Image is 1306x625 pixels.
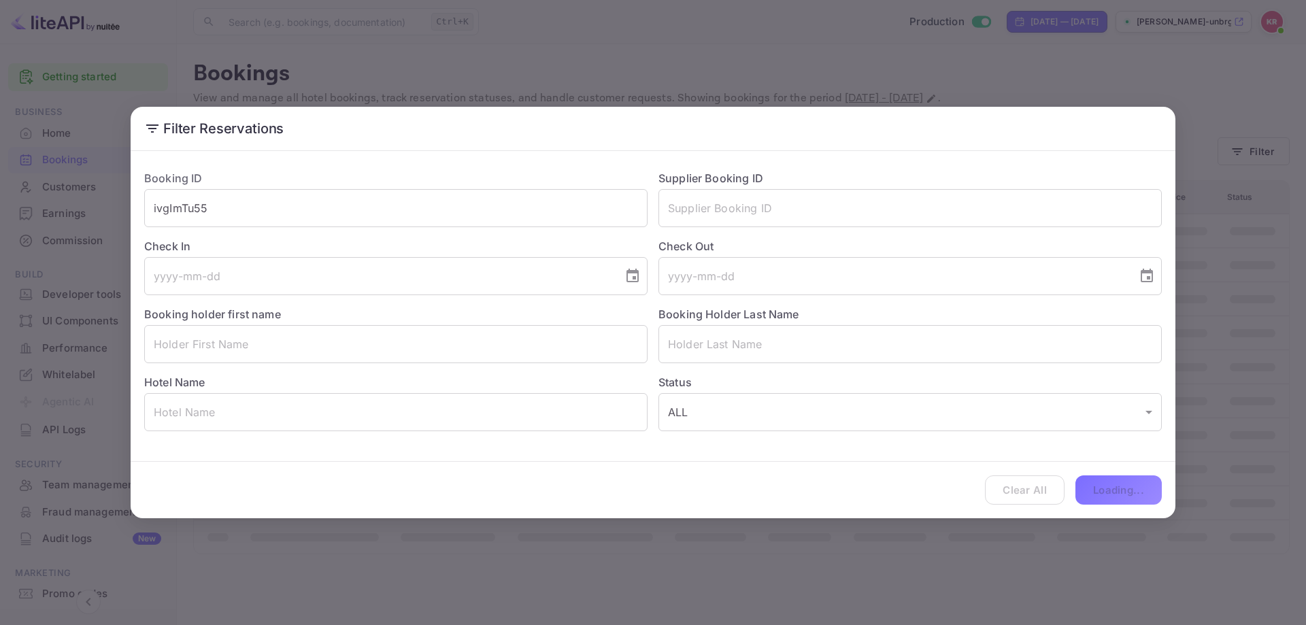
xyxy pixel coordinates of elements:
label: Status [658,374,1162,390]
button: Choose date [1133,263,1160,290]
input: Holder Last Name [658,325,1162,363]
input: Hotel Name [144,393,648,431]
label: Booking holder first name [144,307,281,321]
h2: Filter Reservations [131,107,1175,150]
label: Check In [144,238,648,254]
input: Holder First Name [144,325,648,363]
label: Hotel Name [144,375,205,389]
input: yyyy-mm-dd [658,257,1128,295]
label: Booking ID [144,171,203,185]
input: yyyy-mm-dd [144,257,614,295]
div: ALL [658,393,1162,431]
label: Supplier Booking ID [658,171,763,185]
input: Supplier Booking ID [658,189,1162,227]
input: Booking ID [144,189,648,227]
button: Choose date [619,263,646,290]
label: Check Out [658,238,1162,254]
label: Booking Holder Last Name [658,307,799,321]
